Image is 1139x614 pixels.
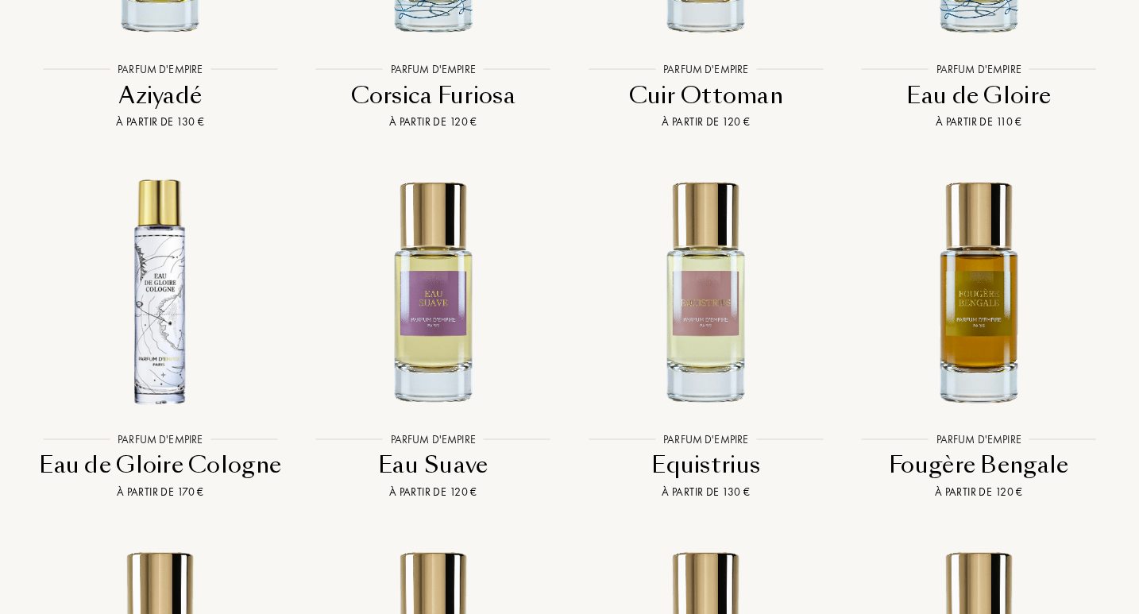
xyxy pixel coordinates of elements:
[576,114,836,130] div: À partir de 120 €
[110,431,210,447] div: Parfum d'Empire
[849,484,1110,500] div: À partir de 120 €
[297,150,570,519] a: Eau Suave Parfum D EmpireParfum d'EmpireEau SuaveÀ partir de 120 €
[30,114,291,130] div: À partir de 130 €
[843,150,1116,519] a: Fougère Bengale Parfum D EmpireParfum d'EmpireFougère BengaleÀ partir de 120 €
[110,61,210,78] div: Parfum d'Empire
[30,80,291,111] div: Aziyadé
[383,61,484,78] div: Parfum d'Empire
[849,450,1110,481] div: Fougère Bengale
[576,450,836,481] div: Equistrius
[37,168,283,413] img: Eau de Gloire Cologne Parfum D Empire
[303,450,564,481] div: Eau Suave
[569,150,843,519] a: Equistrius Parfum D EmpireParfum d'EmpireEquistriusÀ partir de 130 €
[383,431,484,447] div: Parfum d'Empire
[583,168,828,413] img: Equistrius Parfum D Empire
[311,168,556,413] img: Eau Suave Parfum D Empire
[655,431,756,447] div: Parfum d'Empire
[576,80,836,111] div: Cuir Ottoman
[929,61,1029,78] div: Parfum d'Empire
[576,484,836,500] div: À partir de 130 €
[929,431,1029,447] div: Parfum d'Empire
[303,80,564,111] div: Corsica Furiosa
[30,484,291,500] div: À partir de 170 €
[30,450,291,481] div: Eau de Gloire Cologne
[303,484,564,500] div: À partir de 120 €
[849,80,1110,111] div: Eau de Gloire
[856,168,1102,413] img: Fougère Bengale Parfum D Empire
[655,61,756,78] div: Parfum d'Empire
[24,150,297,519] a: Eau de Gloire Cologne Parfum D EmpireParfum d'EmpireEau de Gloire CologneÀ partir de 170 €
[849,114,1110,130] div: À partir de 110 €
[303,114,564,130] div: À partir de 120 €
